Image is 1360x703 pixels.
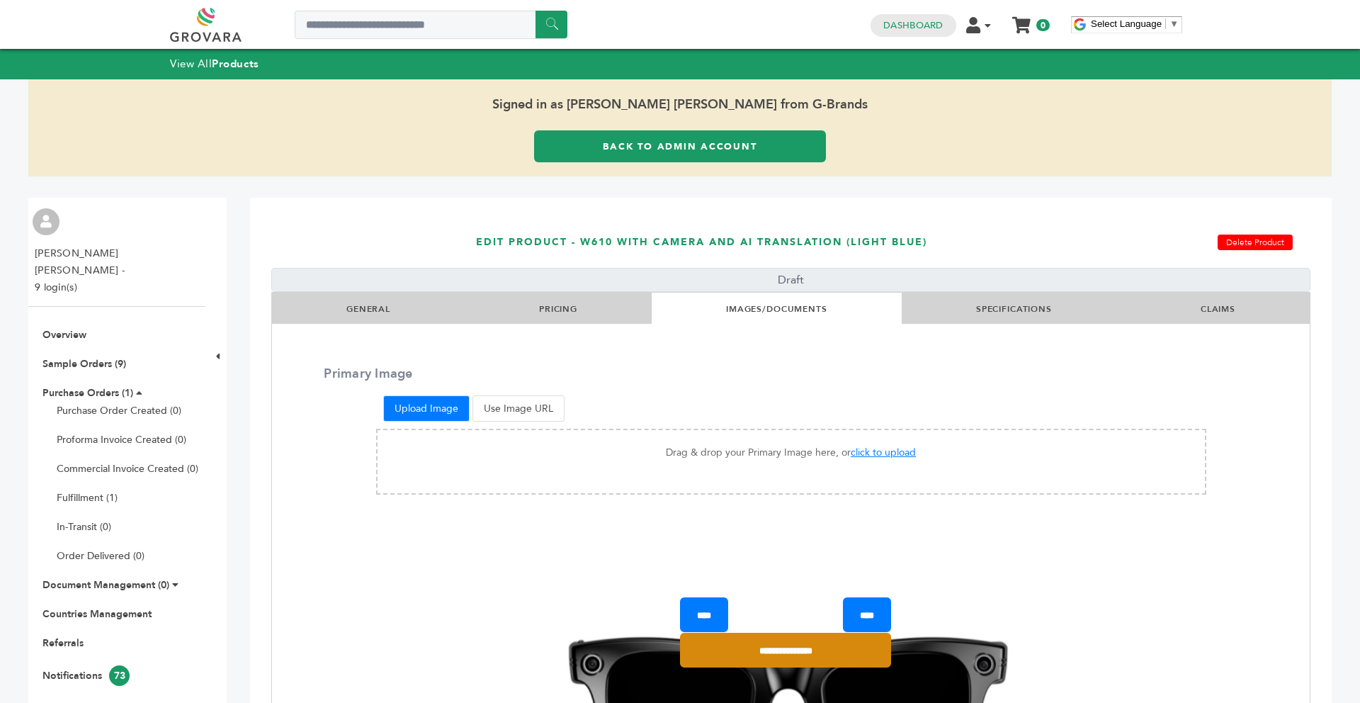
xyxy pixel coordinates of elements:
a: Purchase Orders (1) [42,386,133,400]
a: CLAIMS [1201,303,1235,315]
a: Delete Product [1218,235,1293,250]
a: Fulfillment (1) [57,491,118,505]
span: 0 [1036,19,1050,31]
a: Overview [42,328,86,342]
a: Commercial Invoice Created (0) [57,462,198,476]
a: Purchase Order Created (0) [57,404,181,417]
input: Search a product or brand... [295,11,567,39]
span: click to upload [851,446,916,459]
a: In-Transit (0) [57,520,111,534]
a: Proforma Invoice Created (0) [57,433,186,446]
span: ▼ [1169,18,1179,29]
span: Signed in as [PERSON_NAME] [PERSON_NAME] from G-Brands [28,79,1332,130]
a: Select Language​ [1091,18,1179,29]
label: Primary Image [272,365,423,383]
a: Countries Management [42,607,152,621]
a: My Cart [1014,13,1030,28]
div: Draft [271,268,1310,292]
a: View AllProducts [170,57,259,71]
a: Back to Admin Account [534,130,826,162]
a: Sample Orders (9) [42,357,126,371]
span: Select Language [1091,18,1162,29]
button: Use Image URL [472,395,565,422]
a: PRICING [539,303,577,315]
a: Referrals [42,636,84,650]
span: 73 [109,665,130,686]
h1: EDIT PRODUCT - W610 with Camera and Ai Translation (Light Blue) [476,216,996,268]
a: IMAGES/DOCUMENTS [726,303,827,315]
a: Dashboard [883,19,943,32]
a: GENERAL [346,303,390,315]
p: Drag & drop your Primary Image here, or [392,444,1191,461]
a: Order Delivered (0) [57,549,144,563]
span: ​ [1165,18,1166,29]
a: SPECIFICATIONS [976,303,1052,315]
li: [PERSON_NAME] [PERSON_NAME] - 9 login(s) [35,245,201,296]
a: Document Management (0) [42,578,169,592]
a: Notifications73 [42,669,130,682]
img: profile.png [33,208,59,235]
strong: Products [212,57,259,71]
button: Upload Image [383,395,470,422]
